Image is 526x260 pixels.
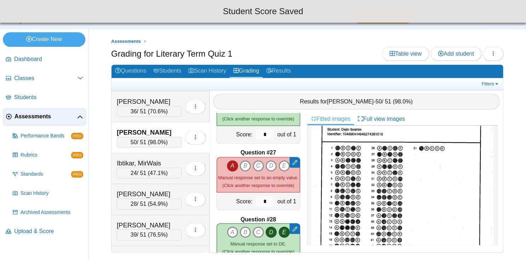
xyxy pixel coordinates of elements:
[112,65,150,78] a: Questions
[15,113,77,120] span: Assessments
[117,220,182,230] div: [PERSON_NAME]
[131,231,137,237] span: 39
[185,65,230,78] a: Scan History
[150,231,166,237] span: 76.5%
[10,185,86,202] a: Scan History
[109,37,143,46] a: Assessments
[150,170,166,176] span: 47.1%
[21,152,71,159] span: Rubrics
[71,152,83,158] span: PRO
[389,51,422,57] span: Table view
[117,128,182,137] div: [PERSON_NAME]
[5,5,521,17] div: Student Score Saved
[240,226,251,238] i: B
[3,108,86,125] a: Assessments
[117,198,182,209] div: / 51 ( )
[217,192,255,210] div: Score:
[117,189,182,198] div: [PERSON_NAME]
[240,215,276,223] b: Question #28
[265,160,277,171] i: D
[150,65,185,78] a: Students
[279,226,290,238] i: E
[14,55,83,63] span: Dashboard
[222,241,294,254] small: (Click another response to override)
[3,70,86,87] a: Classes
[430,47,481,61] a: Add student
[265,226,277,238] i: D
[150,200,166,207] span: 54.9%
[131,139,137,145] span: 50
[307,113,354,125] a: Fitted images
[14,74,78,82] span: Classes
[263,65,294,78] a: Results
[10,166,86,183] a: Standards PRO
[150,108,166,114] span: 70.6%
[14,227,83,235] span: Upload & Score
[240,160,251,171] i: B
[230,241,286,246] span: Manual response set to DE.
[14,94,83,101] span: Students
[227,160,238,171] i: A
[117,97,182,106] div: [PERSON_NAME]
[218,175,298,180] span: Manual response set to an empty value.
[3,89,86,106] a: Students
[111,48,232,60] h1: Grading for Literary Term Quiz 1
[253,226,264,238] i: C
[3,223,86,240] a: Upload & Score
[3,51,86,68] a: Dashboard
[327,98,374,104] span: [PERSON_NAME]
[230,65,263,78] a: Grading
[21,132,71,140] span: Performance Bands
[10,204,86,221] a: Archived Assessments
[395,98,411,104] span: 98.0%
[227,226,238,238] i: A
[3,19,74,26] a: PaperScorer
[21,209,83,216] span: Archived Assessments
[218,175,298,188] small: (Click another response to override)
[253,160,264,171] i: C
[117,168,182,178] div: / 51 ( )
[382,47,429,61] a: Table view
[222,108,294,121] small: (Click another response to override)
[354,113,408,125] a: Full view images
[131,108,137,114] span: 36
[131,200,137,207] span: 28
[275,192,299,210] div: out of 1
[3,32,85,46] a: Create New
[213,94,500,109] div: Results for - / 51 ( )
[21,190,83,197] span: Scan History
[117,158,182,168] div: Ibtikar, MirWais
[10,147,86,164] a: Rubrics PRO
[279,160,290,171] i: E
[217,126,255,143] div: Score:
[240,149,276,157] b: Question #27
[111,39,141,44] span: Assessments
[71,133,83,139] span: PRO
[21,171,71,178] span: Standards
[480,80,501,87] a: Filters
[275,126,299,143] div: out of 1
[10,128,86,145] a: Performance Bands PRO
[150,139,166,145] span: 98.0%
[375,98,382,104] span: 50
[71,171,83,177] span: PRO
[117,229,182,240] div: / 51 ( )
[438,51,474,57] span: Add student
[131,170,137,176] span: 24
[117,137,182,147] div: / 51 ( )
[117,106,182,117] div: / 51 ( )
